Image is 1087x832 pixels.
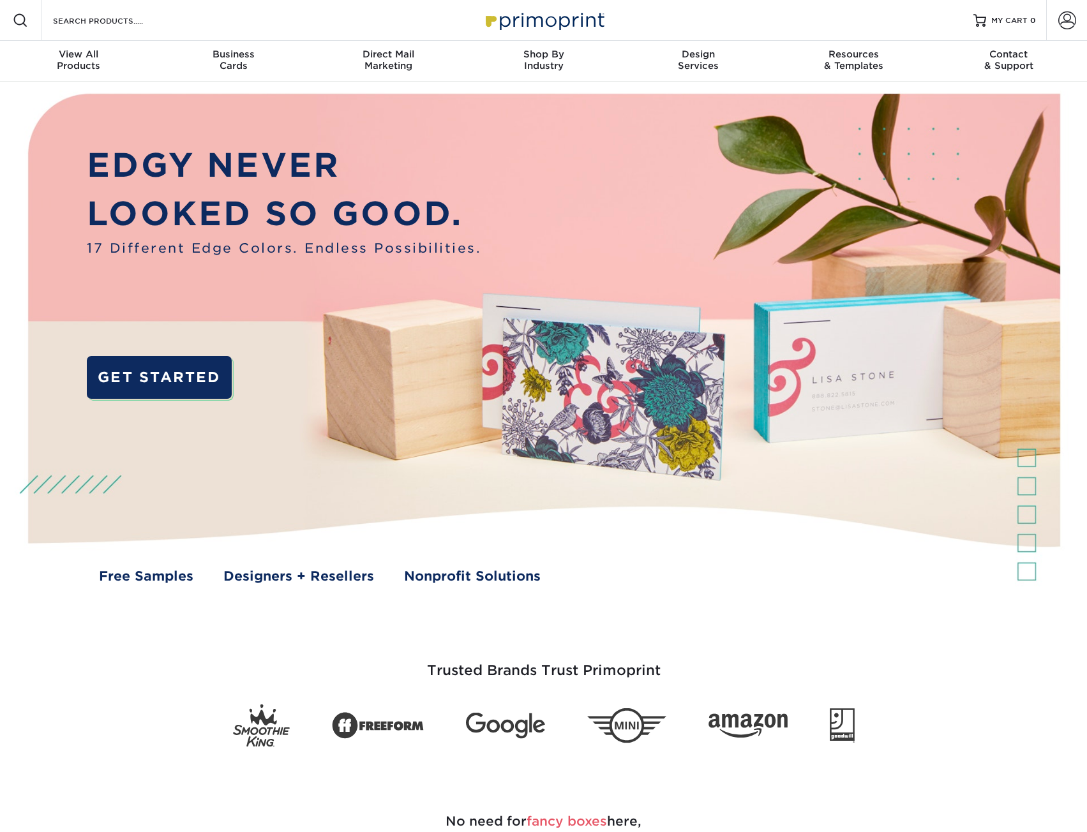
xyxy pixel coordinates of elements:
img: Mini [587,708,666,743]
div: & Templates [776,48,931,71]
span: 17 Different Edge Colors. Endless Possibilities. [87,239,481,258]
h3: Trusted Brands Trust Primoprint [170,632,917,694]
a: Designers + Resellers [223,567,374,586]
img: Google [466,713,545,739]
a: Shop ByIndustry [466,41,621,82]
img: Amazon [708,714,788,738]
a: Nonprofit Solutions [404,567,541,586]
span: fancy boxes [527,813,607,829]
p: LOOKED SO GOOD. [87,189,481,239]
a: Contact& Support [931,41,1086,82]
a: Free Samples [99,567,193,586]
a: BusinessCards [156,41,311,82]
div: Marketing [311,48,466,71]
span: Direct Mail [311,48,466,60]
span: Business [156,48,311,60]
a: View AllProducts [1,41,156,82]
span: 0 [1030,16,1036,25]
div: Industry [466,48,621,71]
div: Cards [156,48,311,71]
div: Products [1,48,156,71]
img: Smoothie King [233,704,290,747]
span: Design [621,48,776,60]
a: Resources& Templates [776,41,931,82]
a: DesignServices [621,41,776,82]
span: MY CART [991,15,1028,26]
p: EDGY NEVER [87,141,481,190]
span: Shop By [466,48,621,60]
img: Primoprint [480,6,608,34]
span: View All [1,48,156,60]
input: SEARCH PRODUCTS..... [52,13,176,28]
span: Resources [776,48,931,60]
img: Goodwill [830,708,855,743]
div: Services [621,48,776,71]
a: Direct MailMarketing [311,41,466,82]
img: Freeform [332,706,424,747]
span: Contact [931,48,1086,60]
a: GET STARTED [87,356,231,399]
div: & Support [931,48,1086,71]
